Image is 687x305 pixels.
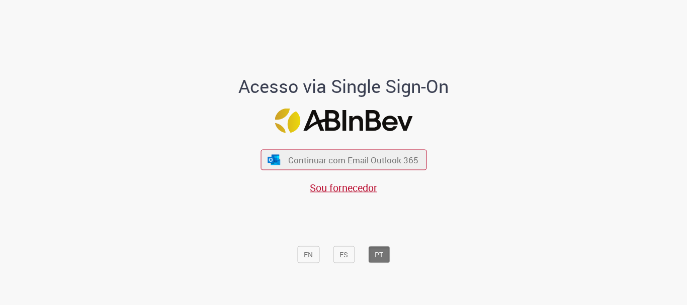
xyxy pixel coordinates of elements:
button: ícone Azure/Microsoft 360 Continuar com Email Outlook 365 [261,150,426,170]
button: EN [297,246,319,263]
button: PT [368,246,390,263]
span: Continuar com Email Outlook 365 [288,154,418,166]
button: ES [333,246,355,263]
h1: Acesso via Single Sign-On [204,76,483,96]
img: Logo ABInBev [275,109,412,133]
img: ícone Azure/Microsoft 360 [267,154,281,165]
a: Sou fornecedor [310,181,377,194]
